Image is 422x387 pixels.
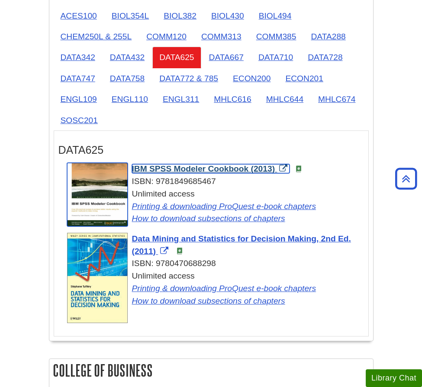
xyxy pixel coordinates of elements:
[139,26,193,47] a: COMM120
[249,26,303,47] a: COMM385
[304,26,352,47] a: DATA288
[152,68,225,89] a: DATA772 & 785
[67,163,128,226] img: Cover Art
[54,110,105,131] a: SOSC201
[301,47,349,68] a: DATA728
[278,68,330,89] a: ECON201
[392,173,420,184] a: Back to Top
[105,5,156,26] a: BIOL354L
[311,89,362,110] a: MHLC674
[132,284,316,293] a: Link opens in new window
[103,68,151,89] a: DATA758
[103,47,151,68] a: DATA432
[251,47,300,68] a: DATA710
[132,234,351,256] a: Link opens in new window
[204,5,251,26] a: BIOL430
[132,214,285,223] a: Link opens in new window
[54,47,102,68] a: DATA342
[132,234,351,256] span: Data Mining and Statistics for Decision Making, 2nd Ed. (2011)
[49,359,373,382] h2: College of Business
[67,175,364,188] div: ISBN: 9781849685467
[202,47,251,68] a: DATA667
[295,165,302,172] img: e-Book
[67,257,364,270] div: ISBN: 9780470688298
[132,164,290,173] a: Link opens in new window
[366,369,422,387] button: Library Chat
[67,270,364,307] div: Unlimited access
[156,89,206,110] a: ENGL311
[54,89,104,110] a: ENGL109
[132,164,275,173] span: IBM SPSS Modeler Cookbook (2013)
[54,5,104,26] a: ACES100
[157,5,203,26] a: BIOL382
[67,233,128,324] img: Cover Art
[152,47,201,68] a: DATA625
[194,26,248,47] a: COMM313
[226,68,277,89] a: ECON200
[176,247,183,254] img: e-Book
[252,5,299,26] a: BIOL494
[132,202,316,211] a: Link opens in new window
[105,89,155,110] a: ENGL110
[58,144,364,156] h3: DATA625
[207,89,258,110] a: MHLC616
[132,296,285,305] a: Link opens in new window
[54,68,102,89] a: DATA747
[259,89,310,110] a: MHLC644
[67,188,364,225] div: Unlimited access
[54,26,139,47] a: CHEM250L & 255L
